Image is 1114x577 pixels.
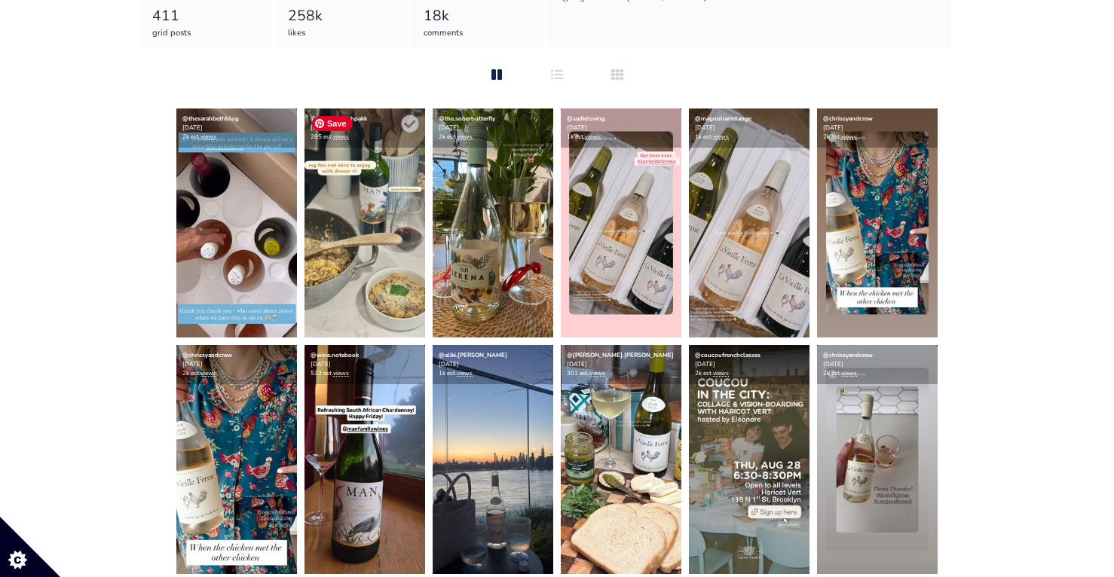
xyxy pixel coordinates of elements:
div: comments [424,27,533,40]
div: [DATE] 2k est. [817,108,938,148]
a: @chrissyandcrew [823,351,873,359]
div: [DATE] 2k est. [176,345,297,384]
a: @sadieloving [567,114,605,123]
div: [DATE] 285 est. [305,108,425,148]
a: views [200,369,216,377]
div: [DATE] 1k est. [561,108,681,148]
a: @magnoliamelange [695,114,751,123]
a: views [333,133,349,141]
div: likes [288,27,397,40]
div: [DATE] 2k est. [689,345,809,384]
div: [DATE] 2k est. [176,108,297,148]
a: @[PERSON_NAME].[PERSON_NAME] [567,351,674,359]
a: @chrissyandcrew [182,351,232,359]
a: @wine.notebook [311,351,359,359]
a: @coucoufrenchclasses [695,351,761,359]
a: views [713,133,729,141]
a: views [333,369,349,377]
div: 411 [152,5,262,27]
div: [DATE] 301 est. [561,345,681,384]
a: @eatswithashhpakk [311,114,367,123]
a: views [457,133,473,141]
a: views [200,133,216,141]
div: [DATE] 532 est. [305,345,425,384]
div: [DATE] 2k est. [433,108,553,148]
a: views [589,369,605,377]
a: views [841,369,857,377]
a: @chrissyandcrew [823,114,873,123]
a: @the.soberbutterfly [439,114,495,123]
a: views [841,133,857,141]
div: 258k [288,5,397,27]
div: [DATE] 1k est. [433,345,553,384]
div: [DATE] 2k est. [817,345,938,384]
a: views [585,133,601,141]
a: @thesarahbethblog [182,114,239,123]
div: [DATE] 1k est. [689,108,809,148]
div: 18k [424,5,533,27]
span: Save [312,116,353,131]
a: views [713,369,729,377]
a: @aliki.[PERSON_NAME] [439,351,507,359]
a: views [457,369,473,377]
div: grid posts [152,27,262,40]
